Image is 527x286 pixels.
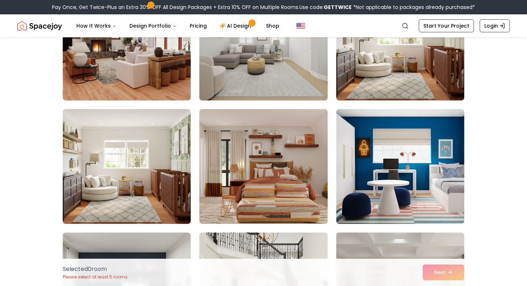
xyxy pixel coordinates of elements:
[299,4,352,11] span: Use code:
[63,274,128,280] p: Please select at least 5 rooms
[419,19,474,32] a: Start Your Project
[124,19,182,33] button: Design Portfolio
[184,19,213,33] a: Pricing
[63,109,191,224] img: Room room-4
[296,22,305,30] img: United States
[214,19,259,33] a: AI Design
[17,19,62,33] a: Spacejoy
[324,4,352,11] b: GETTWICE
[71,19,122,33] button: How It Works
[63,265,128,273] p: Selected 0 room
[17,19,62,33] img: Spacejoy Logo
[17,14,510,37] nav: Global
[352,4,475,11] span: *Not applicable to packages already purchased*
[71,19,285,33] nav: Main
[52,4,475,11] div: Pay Once, Get Twice-Plus an Extra 30% OFF All Design Packages + Extra 10% OFF on Multiple Rooms.
[199,109,327,224] img: Room room-5
[480,19,510,32] a: Login
[260,19,285,33] a: Shop
[336,109,464,224] img: Room room-6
